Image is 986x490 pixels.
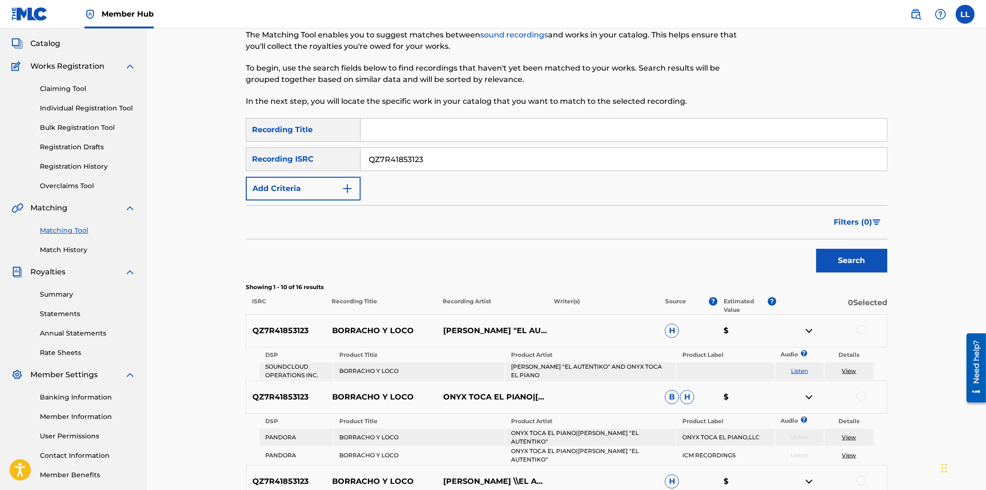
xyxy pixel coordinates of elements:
[11,38,23,49] img: Catalog
[677,348,774,362] th: Product Label
[505,415,676,428] th: Product Artist
[124,266,136,278] img: expand
[260,363,333,380] td: SOUNDCLOUD OPERATIONS INC.
[11,369,23,381] img: Member Settings
[548,297,659,314] p: Writer(s)
[30,38,60,49] span: Catalog
[677,447,774,464] td: ICM RECORDINGS
[665,297,686,314] p: Source
[931,5,950,24] div: Help
[842,434,856,441] a: View
[768,297,776,306] span: ?
[11,266,23,278] img: Royalties
[775,350,787,359] p: Audio
[326,297,437,314] p: Recording Title
[939,445,986,490] div: Chat Widget
[825,348,874,362] th: Details
[246,29,740,52] p: The Matching Tool enables you to suggest matches between and works in your catalog. This helps en...
[910,9,921,20] img: search
[326,325,437,336] p: BORRACHO Y LOCO
[40,162,136,172] a: Registration History
[717,391,776,403] p: $
[803,391,815,403] img: contract
[775,451,824,460] p: Listen
[326,391,437,403] p: BORRACHO Y LOCO
[30,266,65,278] span: Royalties
[816,249,887,272] button: Search
[84,9,96,20] img: Top Rightsholder
[437,297,548,314] p: Recording Artist
[11,38,60,49] a: CatalogCatalog
[842,452,856,459] a: View
[11,61,24,72] img: Works Registration
[260,447,333,464] td: PANDORA
[334,363,504,380] td: BORRACHO Y LOCO
[717,476,776,487] p: $
[40,392,136,402] a: Banking Information
[334,348,504,362] th: Product Title
[334,415,504,428] th: Product Title
[30,61,104,72] span: Works Registration
[842,367,856,374] a: View
[959,329,986,408] iframe: Resource Center
[30,202,67,214] span: Matching
[342,183,353,194] img: 9d2ae6d4665cec9f34b9.svg
[40,142,136,152] a: Registration Drafts
[260,415,333,428] th: DSP
[956,5,975,24] div: User Menu
[665,390,679,404] span: B
[40,348,136,358] a: Rate Sheets
[40,103,136,113] a: Individual Registration Tool
[334,447,504,464] td: BORRACHO Y LOCO
[834,217,872,228] span: Filters ( 0 )
[11,7,48,21] img: MLC Logo
[825,415,874,428] th: Details
[40,451,136,461] a: Contact Information
[677,429,774,446] td: ONYX TOCA EL PIANO,LLC
[246,63,740,85] p: To begin, use the search fields below to find recordings that haven't yet been matched to your wo...
[246,283,887,291] p: Showing 1 - 10 of 16 results
[505,348,676,362] th: Product Artist
[30,369,98,381] span: Member Settings
[40,309,136,319] a: Statements
[40,226,136,236] a: Matching Tool
[124,369,136,381] img: expand
[246,177,361,200] button: Add Criteria
[11,202,23,214] img: Matching
[724,297,767,314] p: Estimated Value
[124,202,136,214] img: expand
[246,325,326,336] p: QZ7R41853123
[334,429,504,446] td: BORRACHO Y LOCO
[941,454,947,482] div: Drag
[260,429,333,446] td: PANDORA
[906,5,925,24] a: Public Search
[677,415,774,428] th: Product Label
[717,325,776,336] p: $
[873,219,881,225] img: filter
[776,297,887,314] p: 0 Selected
[246,391,326,403] p: QZ7R41853123
[40,328,136,338] a: Annual Statements
[326,476,437,487] p: BORRACHO Y LOCO
[665,324,679,338] span: H
[803,476,815,487] img: contract
[40,84,136,94] a: Claiming Tool
[775,417,787,425] p: Audio
[246,96,740,107] p: In the next step, you will locate the specific work in your catalog that you want to match to the...
[40,431,136,441] a: User Permissions
[102,9,154,19] span: Member Hub
[709,297,717,306] span: ?
[260,348,333,362] th: DSP
[505,447,676,464] td: ONYX TOCA EL PIANO|[PERSON_NAME] "EL AUTENTIKO"
[828,210,887,234] button: Filters (0)
[40,245,136,255] a: Match History
[480,30,548,39] a: sound recordings
[124,61,136,72] img: expand
[665,474,679,489] span: H
[680,390,694,404] span: H
[246,118,887,277] form: Search Form
[40,412,136,422] a: Member Information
